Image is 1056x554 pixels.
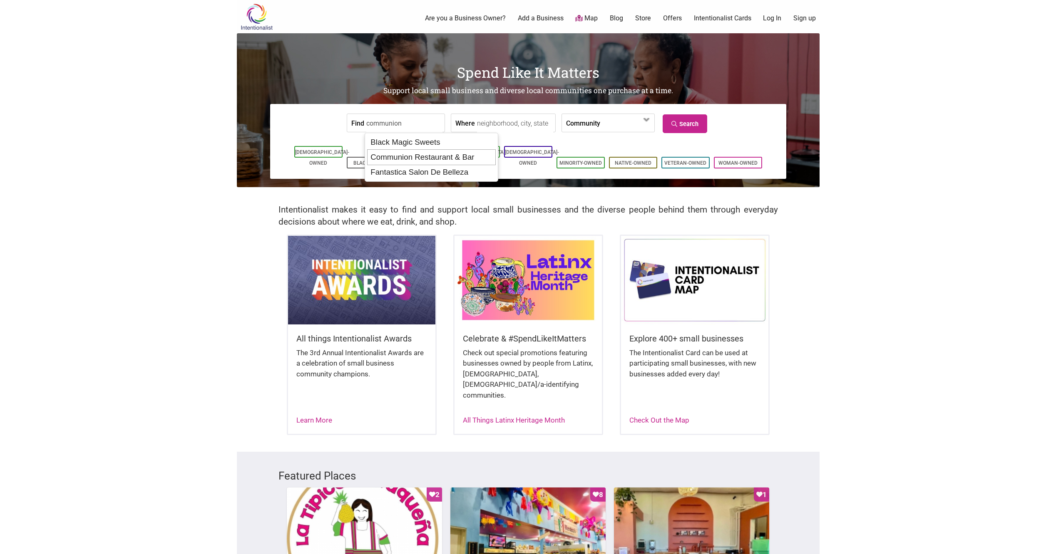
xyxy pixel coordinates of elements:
a: Log In [763,14,781,23]
label: Find [351,114,364,132]
div: The 3rd Annual Intentionalist Awards are a celebration of small business community champions. [296,348,427,388]
a: Offers [663,14,682,23]
a: All Things Latinx Heritage Month [463,416,565,424]
a: Woman-Owned [718,160,758,166]
input: a business, product, service [366,114,442,133]
label: Where [455,114,475,132]
a: Map [575,14,598,23]
a: Minority-Owned [559,160,602,166]
div: Check out special promotions featuring businesses owned by people from Latinx, [DEMOGRAPHIC_DATA]... [463,348,594,409]
h2: Support local small business and diverse local communities one purchase at a time. [237,86,820,96]
a: Blog [610,14,623,23]
img: Intentionalist [237,3,276,30]
img: Latinx / Hispanic Heritage Month [455,236,602,324]
a: Veteran-Owned [664,160,706,166]
a: Search [663,114,707,133]
h2: Intentionalist makes it easy to find and support local small businesses and the diverse people be... [278,204,778,228]
a: Store [635,14,651,23]
a: Intentionalist Cards [694,14,751,23]
a: [DEMOGRAPHIC_DATA]-Owned [505,149,559,166]
a: Are you a Business Owner? [425,14,506,23]
h5: Explore 400+ small businesses [629,333,760,344]
a: Add a Business [518,14,564,23]
div: Black Magic Sweets [368,135,495,150]
div: Fantastica Salon De Belleza [368,165,495,180]
a: Learn More [296,416,332,424]
label: Community [566,114,600,132]
img: Intentionalist Awards [288,236,435,324]
h5: Celebrate & #SpendLikeItMatters [463,333,594,344]
a: [DEMOGRAPHIC_DATA]-Owned [295,149,349,166]
div: The Intentionalist Card can be used at participating small businesses, with new businesses added ... [629,348,760,388]
h5: All things Intentionalist Awards [296,333,427,344]
a: Check Out the Map [629,416,689,424]
h1: Spend Like It Matters [237,62,820,82]
h3: Featured Places [278,468,778,483]
a: Black-Owned [353,160,388,166]
img: Intentionalist Card Map [621,236,768,324]
div: Communion Restaurant & Bar [367,149,496,165]
input: neighborhood, city, state [477,114,553,133]
a: Native-Owned [615,160,651,166]
a: Sign up [793,14,816,23]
